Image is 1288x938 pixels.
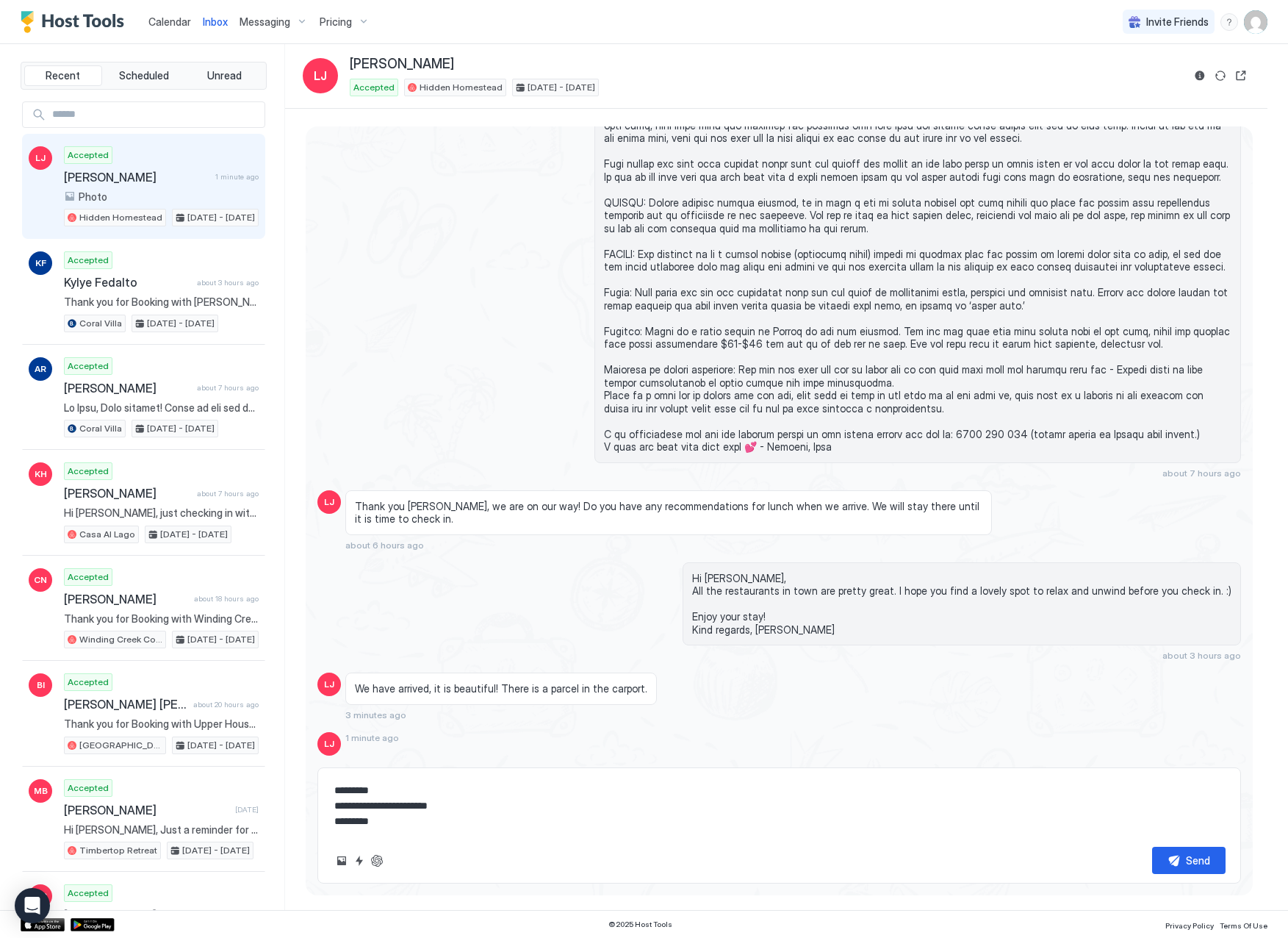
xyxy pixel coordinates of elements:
span: Invite Friends [1146,15,1209,29]
span: Winding Creek Cottage [79,633,162,646]
span: Accepted [68,570,109,584]
span: Messaging [240,15,290,29]
div: User profile [1244,10,1267,34]
span: BI [37,679,45,692]
a: App Store [21,918,65,931]
span: Coral Villa [79,422,122,435]
span: Accepted [68,254,109,267]
span: LJ [314,67,327,85]
span: LJ [35,151,46,165]
button: ChatGPT Auto Reply [368,852,386,870]
span: [PERSON_NAME] [64,170,209,185]
a: Host Tools Logo [21,11,131,33]
span: [PERSON_NAME] [PERSON_NAME] [64,697,187,712]
span: 1 minute ago [215,172,259,182]
a: Privacy Policy [1165,917,1214,932]
span: Privacy Policy [1165,921,1214,930]
span: Lo Ipsu, Dolo sitamet! Conse ad eli sed do eius temp! 😁✨ I utla etdolo ma ali en adminim veni qui... [64,401,259,415]
span: MB [34,784,48,798]
span: Accepted [68,887,109,900]
span: KH [35,468,47,481]
span: LJ [324,495,334,509]
span: AR [35,362,46,376]
a: Inbox [203,14,228,29]
a: Terms Of Use [1220,917,1267,932]
span: about 7 hours ago [197,383,259,393]
span: Hi [PERSON_NAME], Just a reminder for your upcoming stay at [GEOGRAPHIC_DATA]! I hope you are loo... [64,823,259,837]
a: Google Play Store [71,918,115,931]
span: [PERSON_NAME] [64,486,191,501]
span: Casa Al Lago [79,528,135,541]
span: [DATE] - [DATE] [187,739,255,752]
span: about 20 hours ago [193,700,259,709]
span: [PERSON_NAME] [64,592,188,606]
span: about 3 hours ago [197,278,259,287]
a: Calendar [148,14,191,29]
span: 1 minute ago [345,732,399,743]
span: [DATE] - [DATE] [528,81,595,94]
span: Accepted [353,81,395,94]
span: Accepted [68,465,109,478]
div: tab-group [21,62,267,90]
span: Timbertop Retreat [79,844,157,857]
span: Hi [PERSON_NAME], All the restaurants in town are pretty great. I hope you find a lovely spot to ... [692,572,1231,637]
span: Accepted [68,148,109,162]
span: [PERSON_NAME] [64,381,191,395]
span: Recent [46,69,80,82]
span: Calendar [148,15,191,28]
button: Scheduled [105,65,183,86]
span: © 2025 Host Tools [608,920,672,929]
span: Thank you for Booking with Upper House! We hope you are looking forward to your stay. Check in an... [64,717,259,731]
span: LJ [324,737,334,751]
button: Recent [24,65,102,86]
div: Open Intercom Messenger [15,888,50,923]
span: Accepted [68,781,109,795]
span: Terms Of Use [1220,921,1267,930]
div: Send [1186,853,1210,868]
button: Send [1152,847,1226,874]
button: Reservation information [1191,67,1209,85]
span: KF [35,257,46,270]
span: about 3 hours ago [1162,650,1241,661]
span: CN [34,573,47,587]
button: Quick reply [350,852,368,870]
span: Pricing [320,15,352,29]
span: [PERSON_NAME] [64,803,229,817]
span: Thank you [PERSON_NAME], we are on our way! Do you have any recommendations for lunch when we arr... [355,500,982,526]
span: about 7 hours ago [197,489,259,498]
span: Thank you for Booking with [PERSON_NAME]! We hope you are looking forward to your stay. You can e... [64,296,259,309]
button: Upload image [333,852,350,870]
span: Thank you for Booking with Winding Creek Cottage! Please take a look at the bedroom/bed step up o... [64,612,259,626]
span: Accepted [68,359,109,373]
span: LJ [324,678,334,691]
span: about 7 hours ago [1162,468,1241,479]
span: Accepted [68,676,109,689]
span: about 6 hours ago [345,540,424,551]
span: 3 minutes ago [345,709,406,720]
span: [DATE] - [DATE] [147,422,215,435]
span: about 18 hours ago [194,594,259,604]
span: [GEOGRAPHIC_DATA] [79,739,162,752]
div: menu [1220,13,1238,31]
span: Photo [79,190,107,204]
span: Inbox [203,15,228,28]
span: [DATE] - [DATE] [147,317,215,330]
input: Input Field [46,102,265,127]
span: [DATE] - [DATE] [160,528,228,541]
span: [DATE] - [DATE] [187,633,255,646]
span: [DATE] - [DATE] [187,211,255,224]
span: Kylye Fedalto [64,275,191,290]
span: [PERSON_NAME] [64,908,229,923]
span: Hidden Homestead [79,211,162,224]
span: Coral Villa [79,317,122,330]
span: Unread [207,69,242,82]
span: Hi [PERSON_NAME], just checking in with you re bed configuration? I'll need to let the cleaner kn... [64,506,259,520]
button: Unread [185,65,263,86]
span: Hidden Homestead [420,81,503,94]
span: [DATE] [235,805,259,815]
span: Scheduled [119,69,169,82]
button: Sync reservation [1212,67,1229,85]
